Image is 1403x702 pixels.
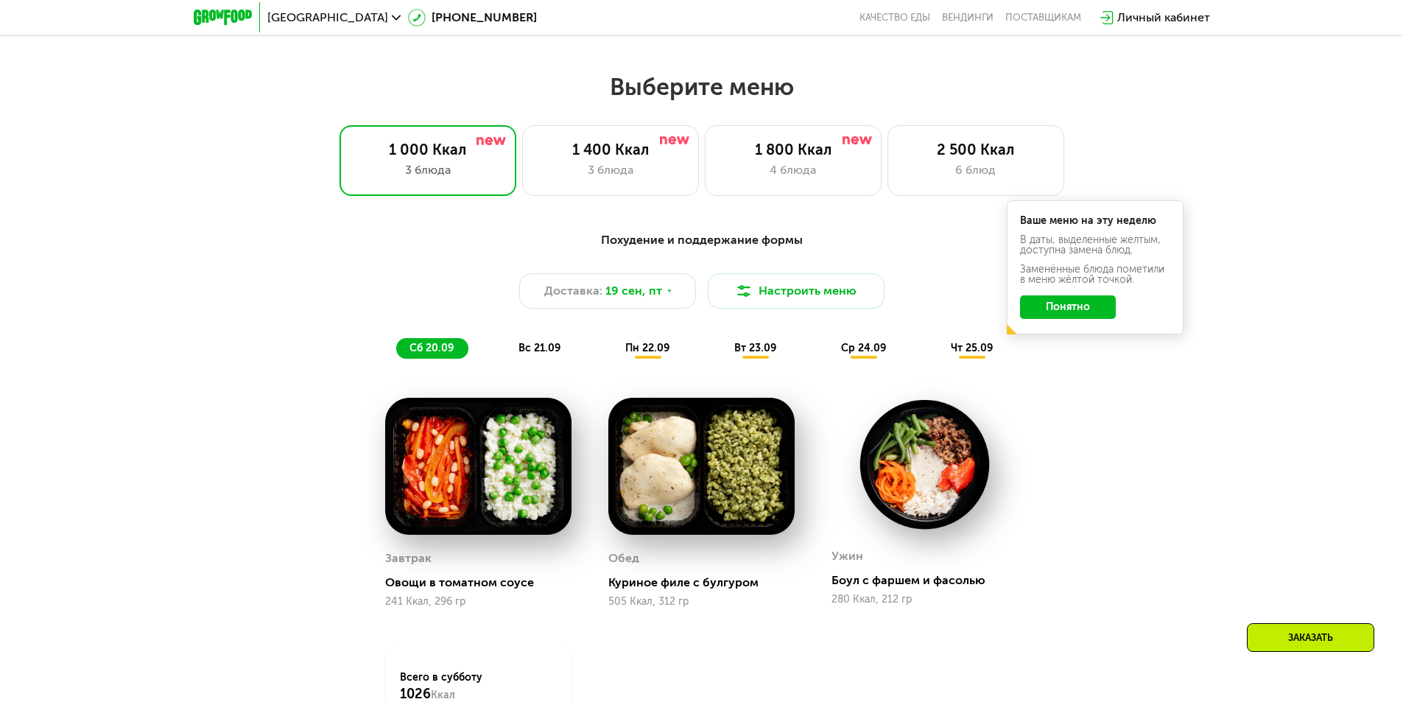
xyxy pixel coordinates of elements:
div: 3 блюда [355,161,501,179]
div: Ужин [831,545,863,567]
div: 280 Ккал, 212 гр [831,594,1018,606]
div: 1 400 Ккал [538,141,683,158]
div: Обед [608,547,639,569]
h2: Выберите меню [47,72,1356,102]
div: 241 Ккал, 296 гр [385,596,572,608]
div: В даты, выделенные желтым, доступна замена блюд. [1020,235,1170,256]
div: 1 800 Ккал [720,141,866,158]
span: сб 20.09 [409,342,454,354]
a: Вендинги [942,12,994,24]
div: 6 блюд [903,161,1049,179]
div: поставщикам [1005,12,1081,24]
a: [PHONE_NUMBER] [408,9,537,27]
div: Завтрак [385,547,432,569]
div: Ваше меню на эту неделю [1020,216,1170,226]
span: [GEOGRAPHIC_DATA] [267,12,388,24]
div: Заказать [1247,623,1374,652]
span: вт 23.09 [734,342,776,354]
span: Ккал [431,689,455,701]
span: 1026 [400,686,431,702]
button: Понятно [1020,295,1116,319]
span: Доставка: [544,282,602,300]
div: Куриное филе с булгуром [608,575,806,590]
div: Заменённые блюда пометили в меню жёлтой точкой. [1020,264,1170,285]
div: 2 500 Ккал [903,141,1049,158]
div: Похудение и поддержание формы [266,231,1138,250]
span: 19 сен, пт [605,282,662,300]
div: 3 блюда [538,161,683,179]
span: пн 22.09 [625,342,669,354]
span: вс 21.09 [518,342,560,354]
span: чт 25.09 [951,342,993,354]
div: Личный кабинет [1117,9,1210,27]
span: ср 24.09 [841,342,886,354]
div: Боул с фаршем и фасолью [831,573,1030,588]
div: 4 блюда [720,161,866,179]
div: 505 Ккал, 312 гр [608,596,795,608]
div: 1 000 Ккал [355,141,501,158]
button: Настроить меню [708,273,885,309]
a: Качество еды [859,12,930,24]
div: Овощи в томатном соусе [385,575,583,590]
